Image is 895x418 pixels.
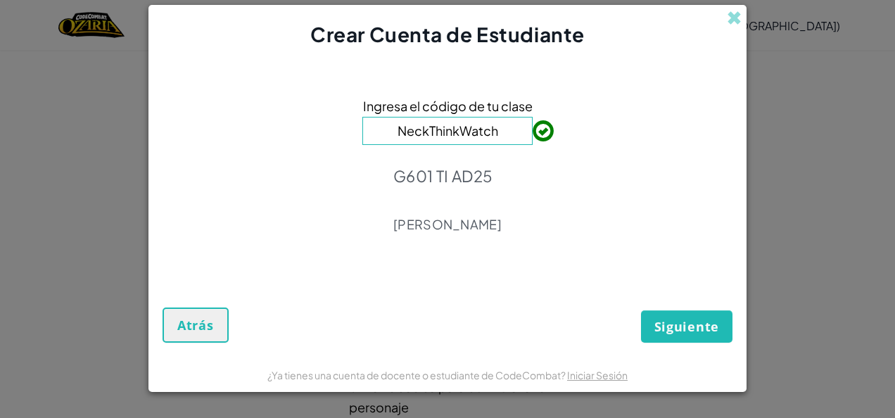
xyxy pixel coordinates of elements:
[363,96,533,116] span: Ingresa el código de tu clase
[393,166,502,186] p: G601 TI AD25
[641,310,732,343] button: Siguiente
[567,369,628,381] a: Iniciar Sesión
[163,308,229,343] button: Atrás
[654,318,719,335] span: Siguiente
[267,369,567,381] span: ¿Ya tienes una cuenta de docente o estudiante de CodeCombat?
[310,22,585,46] span: Crear Cuenta de Estudiante
[393,216,502,233] p: [PERSON_NAME]
[177,317,214,334] span: Atrás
